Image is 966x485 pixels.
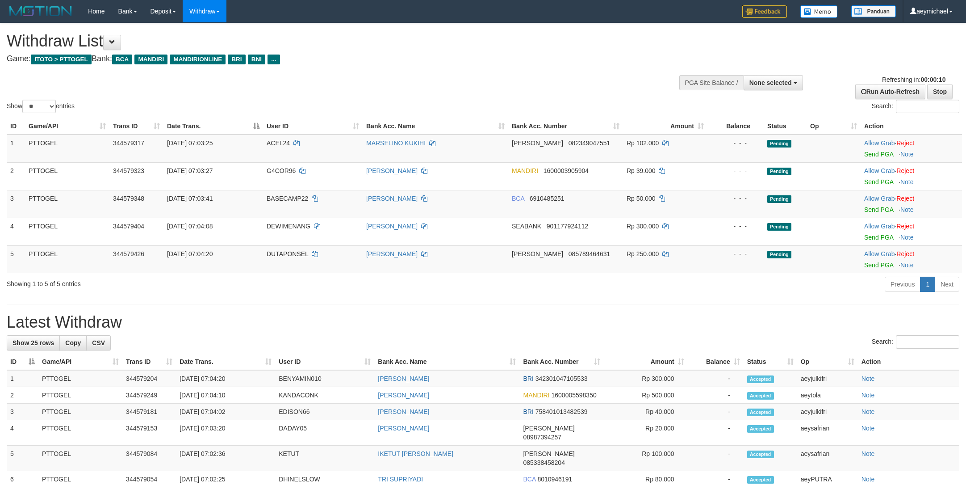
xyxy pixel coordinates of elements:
span: Pending [767,168,791,175]
th: Date Trans.: activate to sort column ascending [176,354,275,370]
td: Rp 20,000 [604,420,688,446]
span: 344579426 [113,250,144,257]
span: BRI [523,408,533,415]
td: 1 [7,135,25,163]
a: Note [900,234,914,241]
th: Status [764,118,807,135]
td: BENYAMIN010 [275,370,374,387]
th: Status: activate to sort column ascending [744,354,797,370]
img: Button%20Memo.svg [800,5,838,18]
td: · [861,190,962,218]
span: 344579404 [113,223,144,230]
td: 344579084 [122,446,176,471]
td: · [861,218,962,245]
span: Rp 300.000 [627,223,659,230]
a: [PERSON_NAME] [378,425,429,432]
span: MANDIRI [512,167,538,174]
td: aeytola [797,387,858,404]
span: BCA [512,195,524,202]
a: Copy [59,335,87,350]
a: Show 25 rows [7,335,60,350]
div: - - - [711,194,760,203]
a: Send PGA [864,206,893,213]
td: 344579181 [122,404,176,420]
td: aeysafrian [797,446,858,471]
span: DEWIMENANG [267,223,310,230]
a: [PERSON_NAME] [378,408,429,415]
span: Accepted [747,451,774,458]
span: · [864,250,896,257]
img: panduan.png [851,5,896,17]
img: Feedback.jpg [742,5,787,18]
span: Copy 1600003905904 to clipboard [544,167,589,174]
div: PGA Site Balance / [679,75,744,90]
div: - - - [711,166,760,175]
span: Copy 085789464631 to clipboard [569,250,610,257]
th: User ID: activate to sort column ascending [275,354,374,370]
td: PTTOGEL [38,404,122,420]
a: Note [900,178,914,186]
td: 5 [7,245,25,273]
span: Accepted [747,409,774,416]
a: Run Auto-Refresh [855,84,925,99]
span: · [864,195,896,202]
th: Op: activate to sort column ascending [797,354,858,370]
label: Search: [872,335,959,349]
a: TRI SUPRIYADI [378,476,423,483]
a: Allow Grab [864,167,895,174]
a: [PERSON_NAME] [366,195,418,202]
span: · [864,139,896,147]
span: MANDIRIONLINE [170,55,226,64]
td: 344579204 [122,370,176,387]
span: 344579317 [113,139,144,147]
td: Rp 500,000 [604,387,688,404]
span: Copy [65,339,81,346]
span: BCA [112,55,132,64]
td: [DATE] 07:04:02 [176,404,275,420]
td: 5 [7,446,38,471]
a: Send PGA [864,151,893,158]
span: [PERSON_NAME] [512,250,563,257]
span: Accepted [747,375,774,383]
a: Next [935,277,959,292]
a: Send PGA [864,178,893,186]
a: Reject [896,139,914,147]
div: - - - [711,249,760,258]
h4: Game: Bank: [7,55,635,63]
span: BNI [248,55,265,64]
td: KETUT [275,446,374,471]
th: Bank Acc. Number: activate to sort column ascending [519,354,603,370]
th: Op: activate to sort column ascending [807,118,861,135]
span: Accepted [747,425,774,433]
a: [PERSON_NAME] [366,223,418,230]
span: BCA [523,476,535,483]
td: - [688,370,744,387]
span: [DATE] 07:04:08 [167,223,213,230]
td: [DATE] 07:04:10 [176,387,275,404]
th: Trans ID: activate to sort column ascending [109,118,163,135]
span: Copy 082349047551 to clipboard [569,139,610,147]
td: - [688,420,744,446]
td: - [688,404,744,420]
span: Accepted [747,392,774,400]
th: Bank Acc. Number: activate to sort column ascending [508,118,623,135]
span: [DATE] 07:03:27 [167,167,213,174]
span: [DATE] 07:04:20 [167,250,213,257]
span: Copy 6910485251 to clipboard [530,195,565,202]
a: Reject [896,250,914,257]
span: ITOTO > PTTOGEL [31,55,92,64]
h1: Latest Withdraw [7,313,959,331]
td: PTTOGEL [25,190,109,218]
span: BASECAMP22 [267,195,308,202]
td: PTTOGEL [25,245,109,273]
span: Show 25 rows [13,339,54,346]
a: [PERSON_NAME] [366,250,418,257]
a: Stop [927,84,953,99]
td: PTTOGEL [38,387,122,404]
span: Pending [767,140,791,148]
td: 2 [7,387,38,404]
th: Action [861,118,962,135]
span: Copy 758401013482539 to clipboard [535,408,588,415]
span: Rp 50.000 [627,195,656,202]
span: 344579323 [113,167,144,174]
